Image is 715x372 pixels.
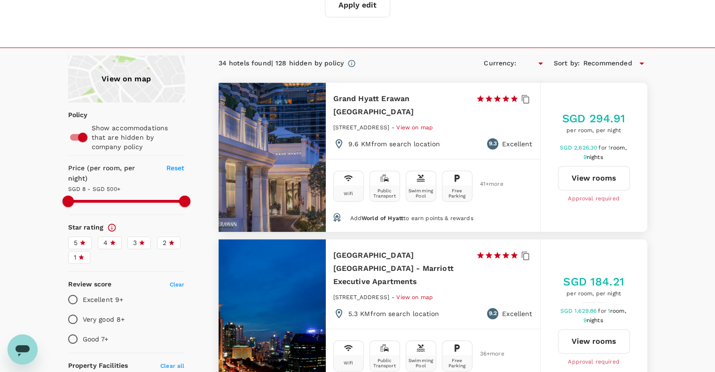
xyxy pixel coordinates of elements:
[68,279,112,290] h6: Review score
[372,358,398,368] div: Public Transport
[344,191,354,196] div: Wifi
[396,123,433,131] a: View on map
[444,188,470,198] div: Free Parking
[333,294,389,301] span: [STREET_ADDRESS]
[502,139,532,149] p: Excellent
[392,294,396,301] span: -
[560,308,598,314] span: SGD 1,629.86
[83,334,109,344] p: Good 7+
[83,295,124,304] p: Excellent 9+
[74,238,78,248] span: 5
[484,58,516,69] h6: Currency :
[562,126,626,135] span: per room, per night
[103,238,108,248] span: 4
[160,363,184,369] span: Clear all
[107,223,117,232] svg: Star ratings are awarded to properties to represent the quality of services, facilities, and amen...
[396,124,433,131] span: View on map
[488,309,496,318] span: 9.2
[68,361,128,371] h6: Property Facilities
[344,360,354,365] div: Wifi
[587,154,603,160] span: nights
[348,309,440,318] p: 5.3 KM from search location
[68,163,156,184] h6: Price (per room, per night)
[133,238,137,248] span: 3
[396,293,433,301] a: View on map
[480,351,494,357] span: 36 + more
[8,334,38,364] iframe: Button to launch messaging window
[348,139,440,149] p: 9.6 KM from search location
[598,144,608,151] span: for
[170,281,185,288] span: Clear
[350,215,473,222] span: Add to earn points & rewards
[558,166,630,190] button: View rooms
[68,186,120,192] span: SGD 8 - SGD 500+
[83,315,125,324] p: Very good 8+
[68,110,74,119] p: Policy
[611,144,627,151] span: room,
[68,55,185,103] a: View on map
[92,123,184,151] p: Show accommodations that are hidden by company policy
[563,289,624,299] span: per room, per night
[610,308,626,314] span: room,
[558,329,630,354] button: View rooms
[562,111,626,126] h5: SGD 294.91
[583,317,604,324] span: 9
[587,317,603,324] span: nights
[361,215,403,222] span: World of Hyatt
[372,188,398,198] div: Public Transport
[608,308,628,314] span: 1
[598,308,607,314] span: for
[408,188,434,198] div: Swimming Pool
[534,57,547,70] button: Open
[554,58,580,69] h6: Sort by :
[583,58,632,69] span: Recommended
[608,144,628,151] span: 1
[333,124,389,131] span: [STREET_ADDRESS]
[219,58,344,69] div: 34 hotels found | 128 hidden by policy
[408,358,434,368] div: Swimming Pool
[559,144,598,151] span: SGD 2,626.30
[480,181,494,187] span: 41 + more
[68,222,104,233] h6: Star rating
[392,124,396,131] span: -
[488,139,496,149] span: 9.3
[333,92,469,119] h6: Grand Hyatt Erawan [GEOGRAPHIC_DATA]
[568,194,620,204] span: Approval required
[563,274,624,289] h5: SGD 184.21
[163,238,166,248] span: 2
[568,357,620,367] span: Approval required
[74,253,76,262] span: 1
[333,249,469,288] h6: [GEOGRAPHIC_DATA] [GEOGRAPHIC_DATA] - Marriott Executive Apartments
[396,294,433,301] span: View on map
[583,154,604,160] span: 9
[502,309,532,318] p: Excellent
[166,164,185,172] span: Reset
[444,358,470,368] div: Free Parking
